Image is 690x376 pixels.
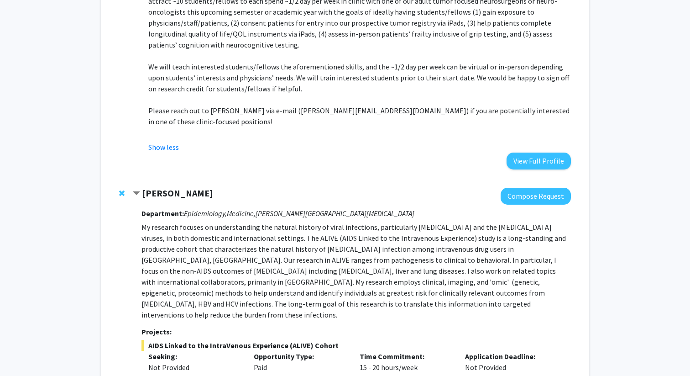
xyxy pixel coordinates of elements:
[353,351,459,373] div: 15 - 20 hours/week
[247,351,353,373] div: Paid
[254,351,346,362] p: Opportunity Type:
[133,190,140,197] span: Contract Gregory Kirk Bookmark
[142,187,213,199] strong: [PERSON_NAME]
[148,61,571,94] p: We will teach interested students/fellows the aforementioned skills, and the ~1/2 day per week ca...
[148,142,179,153] button: Show less
[148,351,240,362] p: Seeking:
[227,209,256,218] i: Medicine,
[141,222,571,320] p: My research focuses on understanding the natural history of viral infections, particularly [MEDIC...
[501,188,571,205] button: Compose Request to Gregory Kirk
[141,340,571,351] span: AIDS Linked to the IntraVenous Experience (ALIVE) Cohort
[458,351,564,373] div: Not Provided
[507,153,571,169] button: View Full Profile
[184,209,227,218] i: Epidemiology,
[141,209,184,218] strong: Department:
[119,190,125,197] span: Remove Gregory Kirk from bookmarks
[148,105,571,127] p: Please reach out to [PERSON_NAME] via e-mail ([PERSON_NAME][EMAIL_ADDRESS][DOMAIN_NAME]) if you a...
[360,351,452,362] p: Time Commitment:
[7,335,39,369] iframe: Chat
[465,351,557,362] p: Application Deadline:
[141,327,172,336] strong: Projects:
[256,209,414,218] i: [PERSON_NAME][GEOGRAPHIC_DATA][MEDICAL_DATA]
[148,362,240,373] div: Not Provided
